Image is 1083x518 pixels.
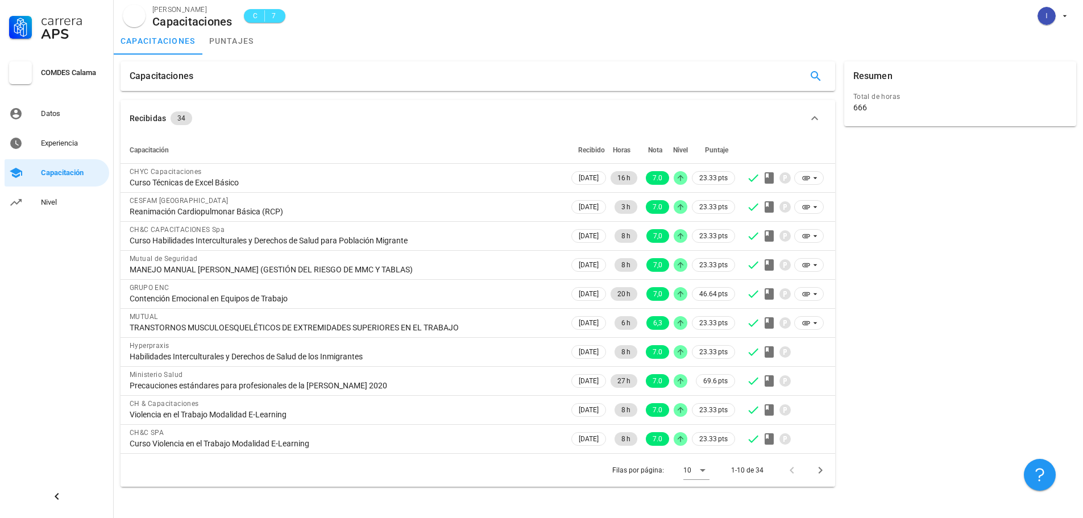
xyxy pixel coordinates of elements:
[699,346,728,358] span: 23.33 pts
[621,258,630,272] span: 8 h
[640,136,671,164] th: Nota
[269,10,279,22] span: 7
[621,200,630,214] span: 3 h
[130,284,169,292] span: GRUPO ENC
[579,317,599,329] span: [DATE]
[703,375,728,387] span: 69.6 pts
[130,429,164,437] span: CH&C SPA
[648,146,662,154] span: Nota
[121,136,569,164] th: Capacitación
[579,288,599,300] span: [DATE]
[41,139,105,148] div: Experiencia
[612,454,709,487] div: Filas por página:
[1030,6,1074,26] button: avatar
[853,91,1067,102] div: Total de horas
[853,61,893,91] div: Resumen
[579,404,599,416] span: [DATE]
[653,229,662,243] span: 7,0
[130,351,560,362] div: Habilidades Interculturales y Derechos de Salud de los Inmigrantes
[41,68,105,77] div: COMDES Calama
[41,14,105,27] div: Carrera
[5,189,109,216] a: Nivel
[699,259,728,271] span: 23.33 pts
[130,235,560,246] div: Curso Habilidades Interculturales y Derechos de Salud para Población Migrante
[121,100,835,136] button: Recibidas 34
[130,438,560,449] div: Curso Violencia en el Trabajo Modalidad E-Learning
[114,27,202,55] a: capacitaciones
[5,130,109,157] a: Experiencia
[653,171,662,185] span: 7.0
[699,230,728,242] span: 23.33 pts
[130,342,169,350] span: Hyperpraxis
[130,146,169,154] span: Capacitación
[130,112,166,125] div: Recibidas
[653,200,662,214] span: 7.0
[617,374,630,388] span: 27 h
[130,409,560,420] div: Violencia en el Trabajo Modalidad E-Learning
[699,172,728,184] span: 23.33 pts
[653,258,662,272] span: 7,0
[810,460,831,480] button: Página siguiente
[671,136,690,164] th: Nivel
[569,136,608,164] th: Recibido
[653,345,662,359] span: 7.0
[579,375,599,387] span: [DATE]
[653,374,662,388] span: 7.0
[617,171,630,185] span: 16 h
[621,432,630,446] span: 8 h
[653,432,662,446] span: 7.0
[130,61,193,91] div: Capacitaciones
[41,198,105,207] div: Nivel
[578,146,605,154] span: Recibido
[130,322,560,333] div: TRANSTORNOS MUSCULOESQUELÉTICOS DE EXTREMIDADES SUPERIORES EN EL TRABAJO
[705,146,728,154] span: Puntaje
[579,346,599,358] span: [DATE]
[130,197,229,205] span: CESFAM [GEOGRAPHIC_DATA]
[690,136,737,164] th: Puntaje
[130,226,225,234] span: CH&C CAPACITACIONES Spa
[579,433,599,445] span: [DATE]
[613,146,630,154] span: Horas
[130,177,560,188] div: Curso Técnicas de Excel Básico
[41,168,105,177] div: Capacitación
[130,313,157,321] span: MUTUAL
[130,168,202,176] span: CHYC Capacitaciones
[41,109,105,118] div: Datos
[608,136,640,164] th: Horas
[202,27,261,55] a: puntajes
[130,371,182,379] span: Ministerio Salud
[699,433,728,445] span: 23.33 pts
[130,264,560,275] div: MANEJO MANUAL [PERSON_NAME] (GESTIÓN DEL RIESGO DE MMC Y TABLAS)
[152,15,233,28] div: Capacitaciones
[699,317,728,329] span: 23.33 pts
[251,10,260,22] span: C
[653,316,662,330] span: 6,3
[130,255,198,263] span: Mutual de Seguridad
[1038,7,1056,25] div: avatar
[130,380,560,391] div: Precauciones estándares para profesionales de la [PERSON_NAME] 2020
[152,4,233,15] div: [PERSON_NAME]
[621,403,630,417] span: 8 h
[579,259,599,271] span: [DATE]
[5,100,109,127] a: Datos
[683,461,709,479] div: 10Filas por página:
[673,146,688,154] span: Nivel
[617,287,630,301] span: 20 h
[123,5,146,27] div: avatar
[621,229,630,243] span: 8 h
[853,102,867,113] div: 666
[5,159,109,187] a: Capacitación
[683,465,691,475] div: 10
[699,288,728,300] span: 46.64 pts
[653,287,662,301] span: 7,0
[130,206,560,217] div: Reanimación Cardiopulmonar Básica (RCP)
[621,316,630,330] span: 6 h
[579,201,599,213] span: [DATE]
[699,404,728,416] span: 23.33 pts
[699,201,728,213] span: 23.33 pts
[731,465,764,475] div: 1-10 de 34
[653,403,662,417] span: 7.0
[579,230,599,242] span: [DATE]
[41,27,105,41] div: APS
[130,400,199,408] span: CH & Capacitaciones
